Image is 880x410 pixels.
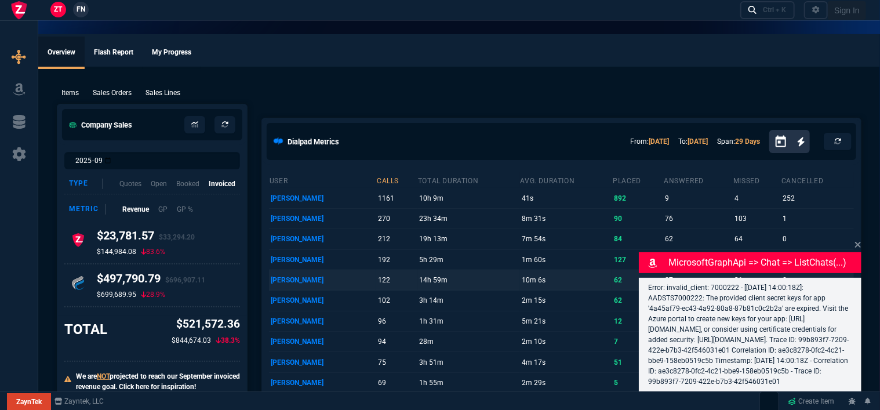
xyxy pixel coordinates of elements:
p: 62 [614,292,661,309]
p: 23h 34m [419,211,518,227]
p: [PERSON_NAME] [271,231,374,247]
p: 1h 31m [419,313,518,329]
h5: Company Sales [69,119,132,130]
p: 41s [522,190,610,206]
p: 2m 15s [522,292,610,309]
div: Type [69,179,103,189]
p: Open [151,179,167,189]
p: [PERSON_NAME] [271,211,374,227]
p: [PERSON_NAME] [271,272,374,288]
p: $699,689.95 [97,290,136,299]
div: Metric [69,204,106,215]
p: 75 [378,354,416,371]
p: GP [158,204,168,215]
p: 102 [378,292,416,309]
button: Open calendar [774,133,797,150]
p: Invoiced [209,179,235,189]
th: avg. duration [520,172,613,188]
th: missed [733,172,781,188]
a: My Progress [143,37,201,69]
p: Booked [176,179,199,189]
div: Ctrl + K [763,5,787,14]
p: Sales Orders [93,88,132,98]
p: [PERSON_NAME] [271,354,374,371]
p: 69 [378,375,416,391]
span: FN [77,4,85,14]
a: Create Item [784,393,839,410]
p: 4m 17s [522,354,610,371]
p: [PERSON_NAME] [271,333,374,350]
p: 96 [378,313,416,329]
span: $33,294.20 [159,233,195,241]
p: [PERSON_NAME] [271,252,374,268]
p: 76 [665,211,731,227]
p: From: [630,136,669,147]
p: 10m 6s [522,272,610,288]
p: 64 [734,231,779,247]
p: 2m 29s [522,375,610,391]
p: [PERSON_NAME] [271,190,374,206]
h5: Dialpad Metrics [288,136,339,147]
p: Quotes [119,179,141,189]
th: placed [612,172,663,188]
p: 62 [614,272,661,288]
p: 84 [614,231,661,247]
p: 8m 31s [522,211,610,227]
p: 7m 54s [522,231,610,247]
p: We are projected to reach our September invoiced revenue goal. Click here for inspiration! [76,371,240,392]
th: user [269,172,376,188]
p: GP % [177,204,193,215]
a: 29 Days [735,137,760,146]
a: [DATE] [688,137,708,146]
p: 212 [378,231,416,247]
th: answered [663,172,733,188]
p: 7 [614,333,661,350]
p: 1m 60s [522,252,610,268]
p: 122 [378,272,416,288]
p: To: [678,136,708,147]
p: Span: [717,136,760,147]
p: 2m 10s [522,333,610,350]
p: [PERSON_NAME] [271,292,374,309]
p: [PERSON_NAME] [271,375,374,391]
p: 3h 51m [419,354,518,371]
p: 127 [614,252,661,268]
p: $144,984.08 [97,247,136,256]
p: 1h 55m [419,375,518,391]
p: 19h 13m [419,231,518,247]
p: 51 [614,354,661,371]
h4: $497,790.79 [97,271,205,290]
p: 4 [734,190,779,206]
p: [PERSON_NAME] [271,313,374,329]
p: 3h 14m [419,292,518,309]
p: 5 [614,375,661,391]
span: $696,907.11 [165,276,205,284]
h3: TOTAL [64,321,107,338]
p: 14h 59m [419,272,518,288]
th: total duration [417,172,520,188]
p: Revenue [122,204,149,215]
th: calls [376,172,417,188]
p: 9 [665,190,731,206]
a: [DATE] [649,137,669,146]
th: cancelled [781,172,854,188]
p: Sales Lines [146,88,180,98]
a: Flash Report [85,37,143,69]
p: 1 [783,211,852,227]
p: 28m [419,333,518,350]
p: 28.9% [141,290,165,299]
p: 270 [378,211,416,227]
p: 94 [378,333,416,350]
p: 38.3% [216,335,240,346]
span: ZT [54,4,63,14]
p: 252 [783,190,852,206]
p: 12 [614,313,661,329]
span: NOT [97,372,110,380]
p: $844,674.03 [172,335,211,346]
p: 83.6% [141,247,165,256]
p: $521,572.36 [172,316,240,333]
p: 5m 21s [522,313,610,329]
h4: $23,781.57 [97,228,195,247]
p: Items [61,88,79,98]
a: Overview [38,37,85,69]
